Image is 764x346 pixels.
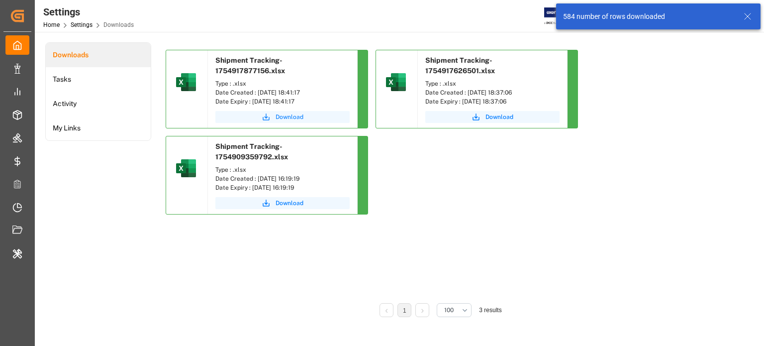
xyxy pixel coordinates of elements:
span: Shipment Tracking-1754917877156.xlsx [215,56,285,75]
a: 1 [403,307,406,314]
li: Next Page [415,303,429,317]
div: Date Expiry : [DATE] 18:41:17 [215,97,350,106]
button: Download [215,111,350,123]
li: Previous Page [380,303,393,317]
img: microsoft-excel-2019--v1.png [174,156,198,180]
img: microsoft-excel-2019--v1.png [384,70,408,94]
div: Settings [43,4,134,19]
a: Settings [71,21,93,28]
a: Home [43,21,60,28]
div: Date Created : [DATE] 18:37:06 [425,88,560,97]
div: Type : .xlsx [215,79,350,88]
span: Shipment Tracking-1754917626501.xlsx [425,56,495,75]
button: Download [215,197,350,209]
span: Download [276,113,303,121]
a: My Links [46,116,151,140]
div: Type : .xlsx [425,79,560,88]
img: Exertis%20JAM%20-%20Email%20Logo.jpg_1722504956.jpg [544,7,578,25]
button: Download [425,111,560,123]
div: Type : .xlsx [215,165,350,174]
div: Date Created : [DATE] 18:41:17 [215,88,350,97]
span: 100 [444,306,454,315]
div: Date Created : [DATE] 16:19:19 [215,174,350,183]
div: 584 number of rows downloaded [563,11,734,22]
span: Download [276,199,303,208]
span: Shipment Tracking-1754909359792.xlsx [215,142,288,161]
button: open menu [437,303,472,317]
div: Date Expiry : [DATE] 18:37:06 [425,97,560,106]
a: Tasks [46,67,151,92]
a: Activity [46,92,151,116]
span: 3 results [479,307,501,314]
span: Download [485,113,513,121]
div: Date Expiry : [DATE] 16:19:19 [215,183,350,192]
a: Downloads [46,43,151,67]
img: microsoft-excel-2019--v1.png [174,70,198,94]
li: 1 [397,303,411,317]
